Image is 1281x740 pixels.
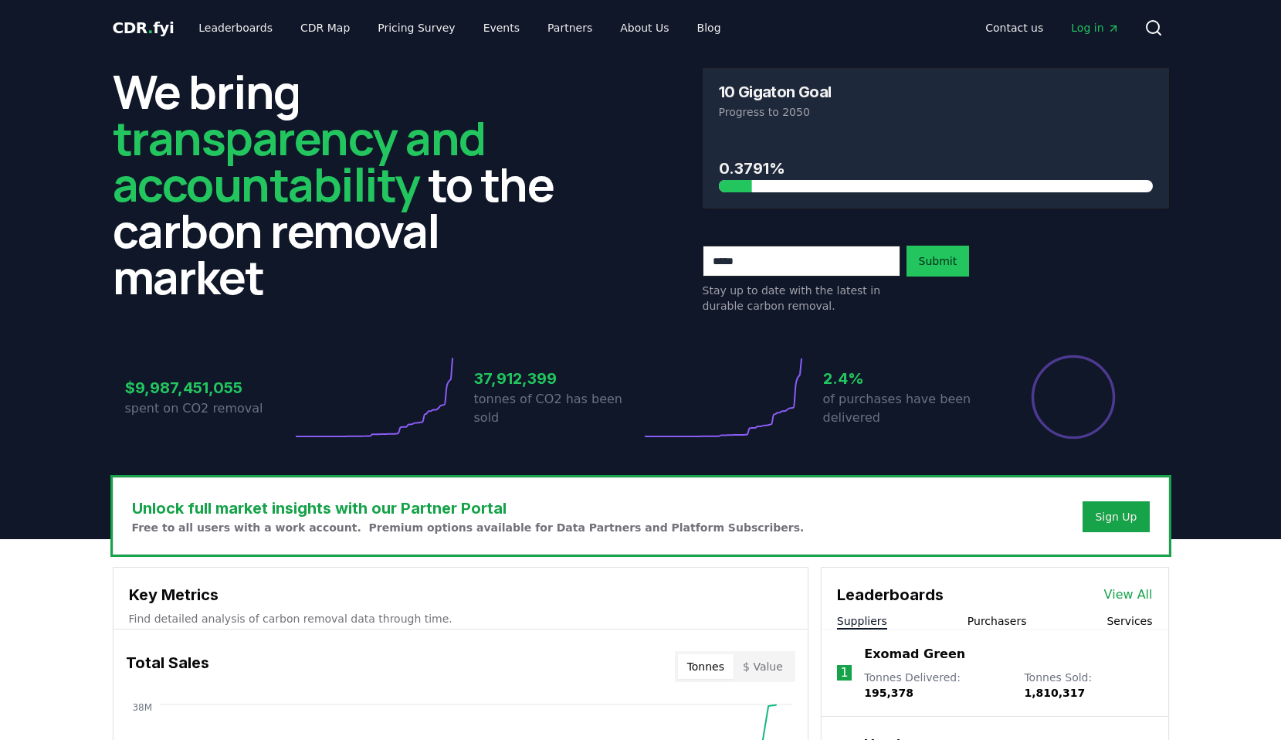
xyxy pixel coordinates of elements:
p: Free to all users with a work account. Premium options available for Data Partners and Platform S... [132,520,805,535]
a: About Us [608,14,681,42]
h3: 2.4% [823,367,990,390]
button: Sign Up [1083,501,1149,532]
span: . [147,19,153,37]
a: Sign Up [1095,509,1137,524]
p: 1 [840,664,848,682]
a: Contact us [973,14,1056,42]
p: tonnes of CO2 has been sold [474,390,641,427]
tspan: 38M [132,702,152,713]
span: 195,378 [864,687,913,699]
h3: 37,912,399 [474,367,641,390]
h3: Leaderboards [837,583,944,606]
button: Services [1106,613,1152,629]
p: Find detailed analysis of carbon removal data through time. [129,611,792,626]
h3: 0.3791% [719,157,1153,180]
p: of purchases have been delivered [823,390,990,427]
h3: Total Sales [126,651,209,682]
a: Pricing Survey [365,14,467,42]
a: Events [471,14,532,42]
h2: We bring to the carbon removal market [113,68,579,300]
span: transparency and accountability [113,106,486,216]
a: CDR.fyi [113,17,175,39]
p: Stay up to date with the latest in durable carbon removal. [703,283,900,314]
p: Tonnes Sold : [1024,670,1152,701]
button: Tonnes [678,654,734,679]
a: Partners [535,14,605,42]
p: Tonnes Delivered : [864,670,1008,701]
a: CDR Map [288,14,362,42]
button: Suppliers [837,613,887,629]
p: spent on CO2 removal [125,399,292,418]
button: $ Value [734,654,792,679]
a: Blog [685,14,734,42]
a: Log in [1059,14,1131,42]
button: Purchasers [968,613,1027,629]
a: Leaderboards [186,14,285,42]
a: View All [1104,586,1153,604]
span: Log in [1071,20,1119,36]
span: CDR fyi [113,19,175,37]
h3: Unlock full market insights with our Partner Portal [132,497,805,520]
p: Progress to 2050 [719,104,1153,120]
h3: 10 Gigaton Goal [719,84,832,100]
nav: Main [973,14,1131,42]
h3: Key Metrics [129,583,792,606]
div: Percentage of sales delivered [1030,354,1117,440]
button: Submit [907,246,970,277]
a: Exomad Green [864,645,965,664]
span: 1,810,317 [1024,687,1085,699]
nav: Main [186,14,733,42]
h3: $9,987,451,055 [125,376,292,399]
